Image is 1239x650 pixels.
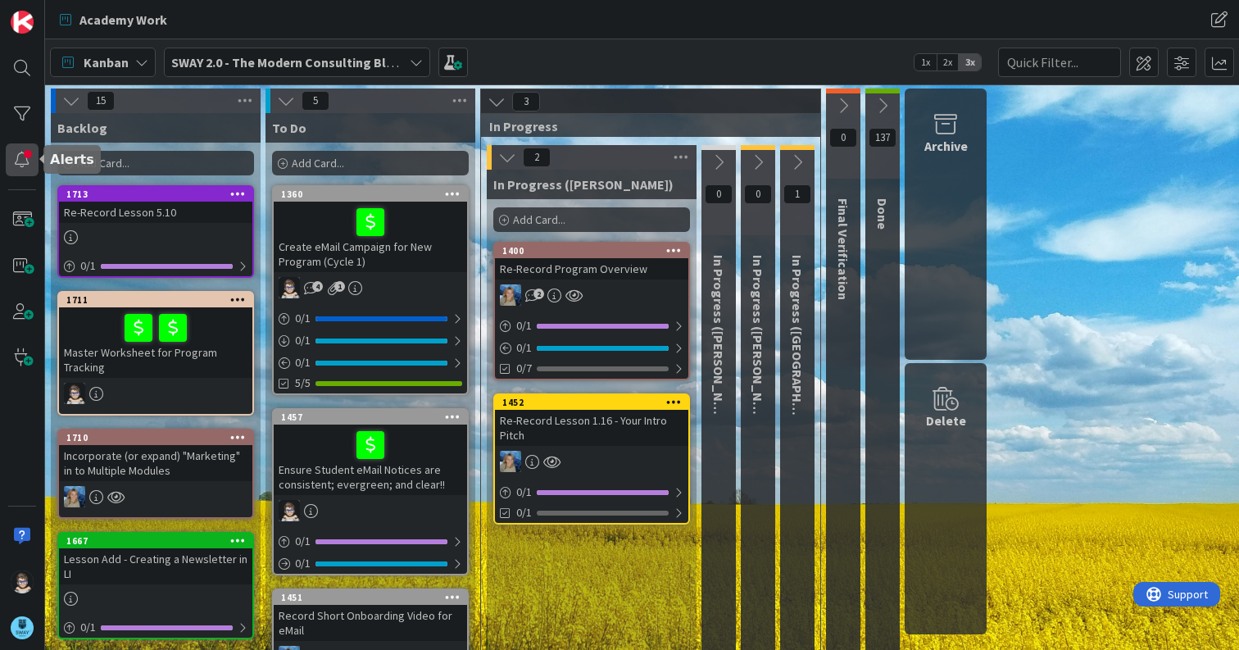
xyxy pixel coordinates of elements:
[59,534,252,584] div: 1667Lesson Add - Creating a Newsletter in LI
[59,534,252,548] div: 1667
[502,245,688,257] div: 1400
[295,533,311,550] span: 0 / 1
[274,425,467,495] div: Ensure Student eMail Notices are consistent; evergreen; and clear!!
[489,118,800,134] span: In Progress
[516,339,532,357] span: 0 / 1
[295,332,311,349] span: 0 / 1
[274,553,467,574] div: 0/1
[59,445,252,481] div: Incorporate (or expand) "Marketing" in to Multiple Modules
[874,198,891,230] span: Done
[281,189,467,200] div: 1360
[516,484,532,501] span: 0 / 1
[274,277,467,298] div: TP
[57,120,107,136] span: Backlog
[281,411,467,423] div: 1457
[495,316,688,336] div: 0/1
[274,187,467,202] div: 1360
[59,430,252,481] div: 1710Incorporate (or expand) "Marketing" in to Multiple Modules
[59,187,252,202] div: 1713
[295,354,311,371] span: 0 / 1
[302,91,329,111] span: 5
[77,156,129,170] span: Add Card...
[495,243,688,258] div: 1400
[835,198,851,300] span: Final Verification
[295,375,311,392] span: 5/5
[705,184,733,204] span: 0
[274,187,467,272] div: 1360Create eMail Campaign for New Program (Cycle 1)
[312,281,323,292] span: 4
[274,352,467,373] div: 0/1
[502,397,688,408] div: 1452
[11,11,34,34] img: Visit kanbanzone.com
[59,486,252,507] div: MA
[295,310,311,327] span: 0 / 1
[50,5,177,34] a: Academy Work
[523,148,551,167] span: 2
[11,616,34,639] img: avatar
[829,128,857,148] span: 0
[50,152,94,167] h5: Alerts
[513,212,565,227] span: Add Card...
[59,383,252,404] div: TP
[998,48,1121,77] input: Quick Filter...
[493,176,674,193] span: In Progress (Marina)
[66,294,252,306] div: 1711
[34,2,75,22] span: Support
[87,91,115,111] span: 15
[59,293,252,378] div: 1711Master Worksheet for Program Tracking
[171,54,429,70] b: SWAY 2.0 - The Modern Consulting Blueprint
[500,451,521,472] img: MA
[516,504,532,521] span: 0/1
[59,617,252,638] div: 0/1
[64,383,85,404] img: TP
[495,258,688,280] div: Re-Record Program Overview
[495,395,688,410] div: 1452
[959,54,981,70] span: 3x
[495,482,688,502] div: 0/1
[516,317,532,334] span: 0 / 1
[11,570,34,593] img: TP
[80,619,96,636] span: 0 / 1
[64,486,85,507] img: MA
[274,590,467,641] div: 1451Record Short Onboarding Video for eMail
[274,330,467,351] div: 0/1
[59,548,252,584] div: Lesson Add - Creating a Newsletter in LI
[495,395,688,446] div: 1452Re-Record Lesson 1.16 - Your Intro Pitch
[281,592,467,603] div: 1451
[869,128,896,148] span: 137
[750,255,766,435] span: In Progress (Fike)
[516,360,532,377] span: 0/7
[79,10,167,30] span: Academy Work
[59,202,252,223] div: Re-Record Lesson 5.10
[937,54,959,70] span: 2x
[59,293,252,307] div: 1711
[710,255,727,435] span: In Progress (Barb)
[495,451,688,472] div: MA
[512,92,540,111] span: 3
[274,410,467,495] div: 1457Ensure Student eMail Notices are consistent; evergreen; and clear!!
[274,202,467,272] div: Create eMail Campaign for New Program (Cycle 1)
[66,189,252,200] div: 1713
[274,308,467,329] div: 0/1
[295,555,311,572] span: 0 / 1
[66,432,252,443] div: 1710
[66,535,252,547] div: 1667
[495,284,688,306] div: MA
[500,284,521,306] img: MA
[274,590,467,605] div: 1451
[783,184,811,204] span: 1
[59,307,252,378] div: Master Worksheet for Program Tracking
[744,184,772,204] span: 0
[279,500,300,521] img: TP
[279,277,300,298] img: TP
[59,430,252,445] div: 1710
[59,187,252,223] div: 1713Re-Record Lesson 5.10
[274,410,467,425] div: 1457
[80,257,96,275] span: 0 / 1
[914,54,937,70] span: 1x
[272,120,306,136] span: To Do
[924,136,968,156] div: Archive
[274,531,467,552] div: 0/1
[274,500,467,521] div: TP
[274,605,467,641] div: Record Short Onboarding Video for eMail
